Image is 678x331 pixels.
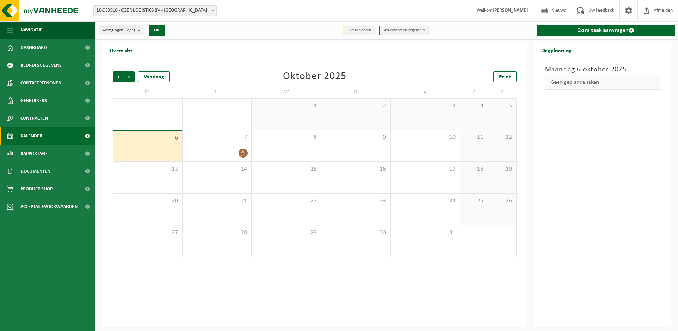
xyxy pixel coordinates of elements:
count: (2/2) [125,28,135,32]
span: 2 [325,102,387,110]
span: 12 [492,134,512,141]
span: 26 [492,197,512,205]
span: 30 [325,229,387,237]
h3: Maandag 6 oktober 2025 [545,64,661,75]
span: Vestigingen [103,25,135,36]
span: 4 [464,102,484,110]
span: Vorige [113,71,124,82]
span: Documenten [20,162,50,180]
span: Volgende [124,71,135,82]
span: Navigatie [20,21,42,39]
span: 21 [186,197,248,205]
span: 10-953916 - OZER LOGISTICS BV - ROTTERDAM [94,6,216,16]
td: M [113,85,183,98]
span: 25 [464,197,484,205]
span: Print [499,74,511,80]
button: Vestigingen(2/2) [99,25,144,35]
span: Kalender [20,127,42,145]
td: V [391,85,460,98]
a: Print [493,71,517,82]
span: 15 [255,165,317,173]
span: 23 [325,197,387,205]
span: Bedrijfsgegevens [20,57,62,74]
span: 8 [255,134,317,141]
span: Product Shop [20,180,53,198]
td: Z [460,85,488,98]
span: 29 [255,229,317,237]
span: 13 [117,165,179,173]
td: D [183,85,252,98]
button: OK [149,25,165,36]
span: Rapportage [20,145,48,162]
span: 5 [492,102,512,110]
div: Geen geplande taken [545,75,661,90]
span: 1 [255,102,317,110]
td: D [321,85,391,98]
span: 17 [394,165,456,173]
span: 28 [186,229,248,237]
div: Oktober 2025 [283,71,346,82]
span: 6 [117,134,179,142]
span: 16 [325,165,387,173]
li: Afgewerkt en afgemeld [379,26,429,35]
div: Vandaag [138,71,170,82]
span: Contracten [20,110,48,127]
strong: [PERSON_NAME] [493,8,528,13]
span: 14 [186,165,248,173]
span: 9 [325,134,387,141]
span: 7 [186,134,248,141]
h2: Dagplanning [534,43,579,57]
span: 3 [394,102,456,110]
span: Acceptatievoorwaarden [20,198,78,215]
span: 11 [464,134,484,141]
li: Uit te voeren [343,26,375,35]
span: 10 [394,134,456,141]
span: 24 [394,197,456,205]
span: 27 [117,229,179,237]
td: W [252,85,321,98]
span: Gebruikers [20,92,47,110]
span: Contactpersonen [20,74,61,92]
span: 22 [255,197,317,205]
span: 10-953916 - OZER LOGISTICS BV - ROTTERDAM [93,5,217,16]
td: Z [488,85,516,98]
span: 18 [464,165,484,173]
span: 20 [117,197,179,205]
h2: Overzicht [102,43,139,57]
a: Extra taak aanvragen [537,25,676,36]
span: 31 [394,229,456,237]
span: 19 [492,165,512,173]
span: Dashboard [20,39,47,57]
